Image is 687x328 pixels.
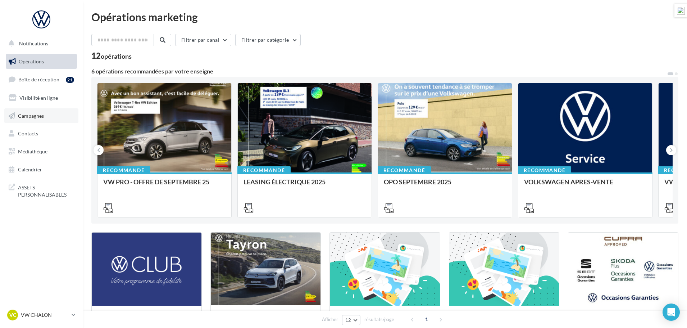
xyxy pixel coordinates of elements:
[101,53,132,59] div: opérations
[4,36,76,51] button: Notifications
[345,317,351,323] span: 12
[18,112,44,118] span: Campagnes
[91,52,132,60] div: 12
[4,72,78,87] a: Boîte de réception21
[9,311,16,319] span: VC
[4,90,78,105] a: Visibilité en ligne
[244,178,366,193] div: LEASING ÉLECTRIQUE 2025
[97,166,150,174] div: Recommandé
[237,166,291,174] div: Recommandé
[4,144,78,159] a: Médiathèque
[518,166,571,174] div: Recommandé
[4,180,78,201] a: ASSETS PERSONNALISABLES
[66,77,74,83] div: 21
[663,304,680,321] div: Open Intercom Messenger
[18,148,47,154] span: Médiathèque
[175,34,231,46] button: Filtrer par canal
[18,130,38,136] span: Contacts
[18,166,42,172] span: Calendrier
[19,95,58,101] span: Visibilité en ligne
[19,40,48,46] span: Notifications
[4,126,78,141] a: Contacts
[103,178,226,193] div: VW PRO - OFFRE DE SEPTEMBRE 25
[21,311,69,319] p: VW CHALON
[421,314,432,325] span: 1
[364,316,394,323] span: résultats/page
[4,54,78,69] a: Opérations
[4,108,78,123] a: Campagnes
[524,178,646,193] div: VOLKSWAGEN APRES-VENTE
[4,162,78,177] a: Calendrier
[18,76,59,82] span: Boîte de réception
[91,12,678,22] div: Opérations marketing
[384,178,506,193] div: OPO SEPTEMBRE 2025
[342,315,360,325] button: 12
[91,68,667,74] div: 6 opérations recommandées par votre enseigne
[235,34,301,46] button: Filtrer par catégorie
[19,58,44,64] span: Opérations
[378,166,431,174] div: Recommandé
[18,183,74,198] span: ASSETS PERSONNALISABLES
[6,308,77,322] a: VC VW CHALON
[322,316,338,323] span: Afficher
